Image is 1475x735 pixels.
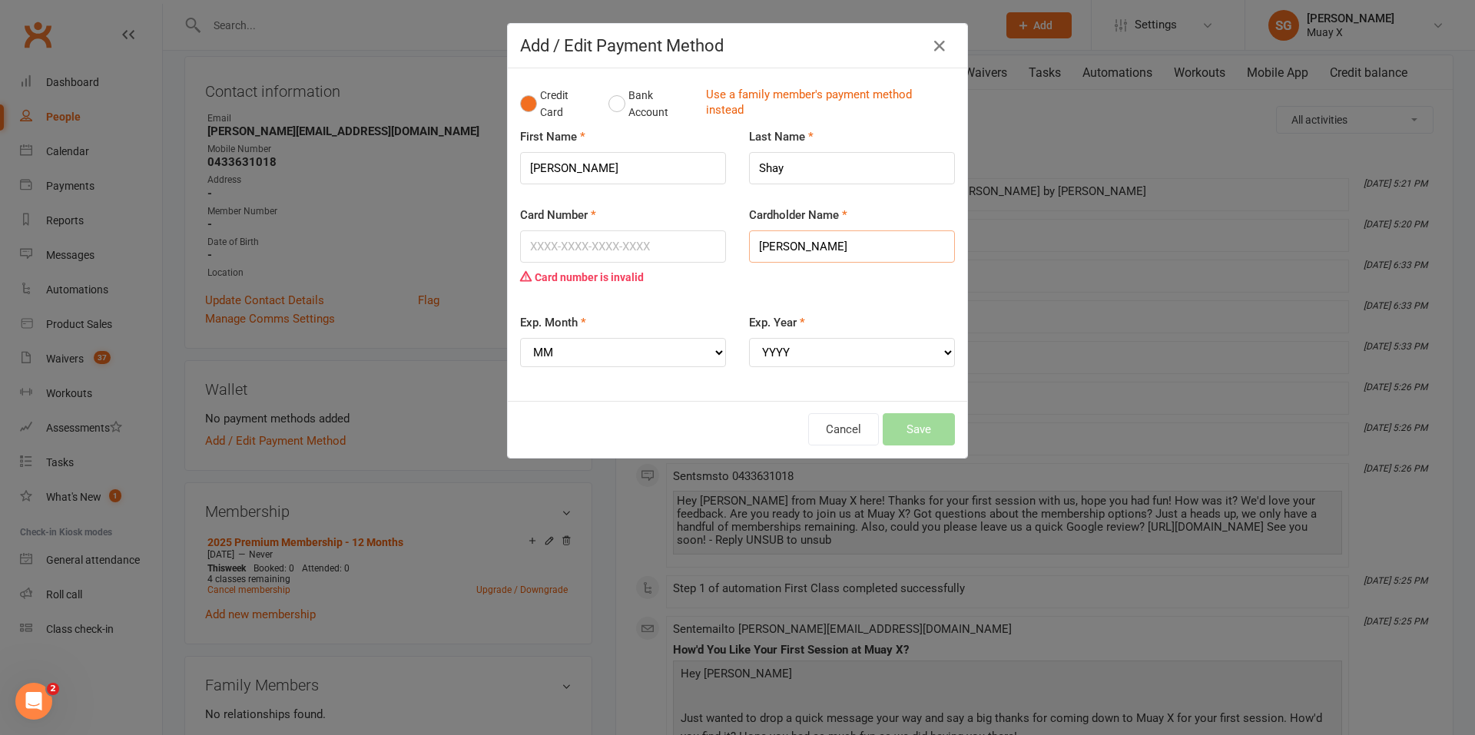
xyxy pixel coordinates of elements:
[520,36,955,55] h4: Add / Edit Payment Method
[749,127,814,146] label: Last Name
[15,683,52,720] iframe: Intercom live chat
[749,313,805,332] label: Exp. Year
[520,206,596,224] label: Card Number
[520,263,726,292] div: Card number is invalid
[47,683,59,695] span: 2
[520,313,586,332] label: Exp. Month
[749,206,847,224] label: Cardholder Name
[520,127,585,146] label: First Name
[608,81,694,127] button: Bank Account
[520,230,726,263] input: XXXX-XXXX-XXXX-XXXX
[927,34,952,58] button: Close
[706,87,947,121] a: Use a family member's payment method instead
[520,81,592,127] button: Credit Card
[749,230,955,263] input: Name on card
[808,413,879,445] button: Cancel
